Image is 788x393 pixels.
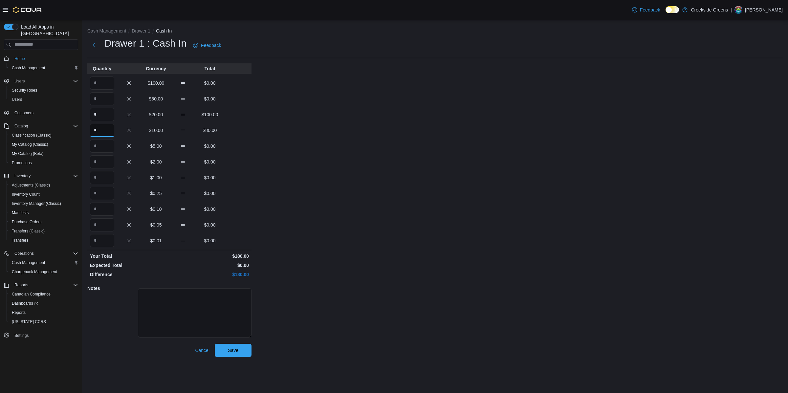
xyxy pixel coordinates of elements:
button: Canadian Compliance [7,290,81,299]
span: Feedback [201,42,221,49]
img: Cova [13,7,42,13]
p: $2.00 [144,159,168,165]
button: Cash Management [87,28,126,33]
button: Classification (Classic) [7,131,81,140]
input: Quantity [90,140,114,153]
p: Your Total [90,253,168,259]
p: Creekside Greens [691,6,728,14]
button: Transfers [7,236,81,245]
span: Promotions [9,159,78,167]
button: Settings [1,330,81,340]
p: [PERSON_NAME] [745,6,783,14]
button: Drawer 1 [132,28,150,33]
span: Security Roles [12,88,37,93]
span: Load All Apps in [GEOGRAPHIC_DATA] [18,24,78,37]
a: Feedback [190,39,224,52]
p: | [731,6,732,14]
span: Washington CCRS [9,318,78,326]
a: Adjustments (Classic) [9,181,53,189]
a: Cash Management [9,259,48,267]
p: $100.00 [198,111,222,118]
p: $0.00 [198,237,222,244]
a: Transfers (Classic) [9,227,47,235]
input: Quantity [90,203,114,216]
a: Cash Management [9,64,48,72]
span: Inventory Count [9,190,78,198]
p: $1.00 [144,174,168,181]
a: Manifests [9,209,31,217]
span: Users [14,78,25,84]
span: [US_STATE] CCRS [12,319,46,324]
span: Users [9,96,78,103]
button: Cash In [156,28,172,33]
input: Quantity [90,234,114,247]
span: Purchase Orders [9,218,78,226]
span: Transfers [12,238,28,243]
input: Quantity [90,92,114,105]
p: $0.25 [144,190,168,197]
a: My Catalog (Classic) [9,141,51,148]
p: Quantity [90,65,114,72]
span: Operations [14,251,34,256]
button: Home [1,54,81,63]
span: Classification (Classic) [9,131,78,139]
p: Expected Total [90,262,168,269]
span: My Catalog (Beta) [12,151,44,156]
button: Next [87,39,100,52]
button: Cash Management [7,258,81,267]
button: Security Roles [7,86,81,95]
button: [US_STATE] CCRS [7,317,81,326]
button: Transfers (Classic) [7,227,81,236]
span: Reports [12,310,26,315]
span: Inventory Count [12,192,40,197]
span: Catalog [12,122,78,130]
span: Cash Management [9,259,78,267]
nav: An example of EuiBreadcrumbs [87,28,783,35]
button: Reports [7,308,81,317]
span: Inventory Manager (Classic) [12,201,61,206]
span: Cash Management [12,65,45,71]
span: Promotions [12,160,32,165]
span: Home [12,55,78,63]
span: Settings [14,333,29,338]
span: Canadian Compliance [9,290,78,298]
button: Chargeback Management [7,267,81,276]
a: Chargeback Management [9,268,60,276]
button: Operations [1,249,81,258]
input: Dark Mode [666,6,679,13]
a: Reports [9,309,28,317]
input: Quantity [90,187,114,200]
span: Save [228,347,238,354]
button: Inventory [1,171,81,181]
a: Dashboards [9,299,41,307]
a: Feedback [629,3,663,16]
p: $0.00 [198,159,222,165]
span: Users [12,97,22,102]
span: Reports [12,281,78,289]
button: Catalog [12,122,31,130]
span: Purchase Orders [12,219,42,225]
a: Settings [12,332,31,339]
span: Classification (Classic) [12,133,52,138]
a: Promotions [9,159,34,167]
p: $0.00 [198,190,222,197]
p: $0.00 [198,174,222,181]
span: Users [12,77,78,85]
span: Canadian Compliance [12,292,51,297]
p: Difference [90,271,168,278]
span: Reports [9,309,78,317]
a: Home [12,55,28,63]
a: Dashboards [7,299,81,308]
a: Users [9,96,25,103]
p: $180.00 [171,253,249,259]
p: $10.00 [144,127,168,134]
button: Purchase Orders [7,217,81,227]
p: Currency [144,65,168,72]
button: Reports [12,281,31,289]
p: $0.00 [198,96,222,102]
a: Transfers [9,236,31,244]
span: My Catalog (Beta) [9,150,78,158]
span: Transfers (Classic) [12,229,45,234]
button: Users [7,95,81,104]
